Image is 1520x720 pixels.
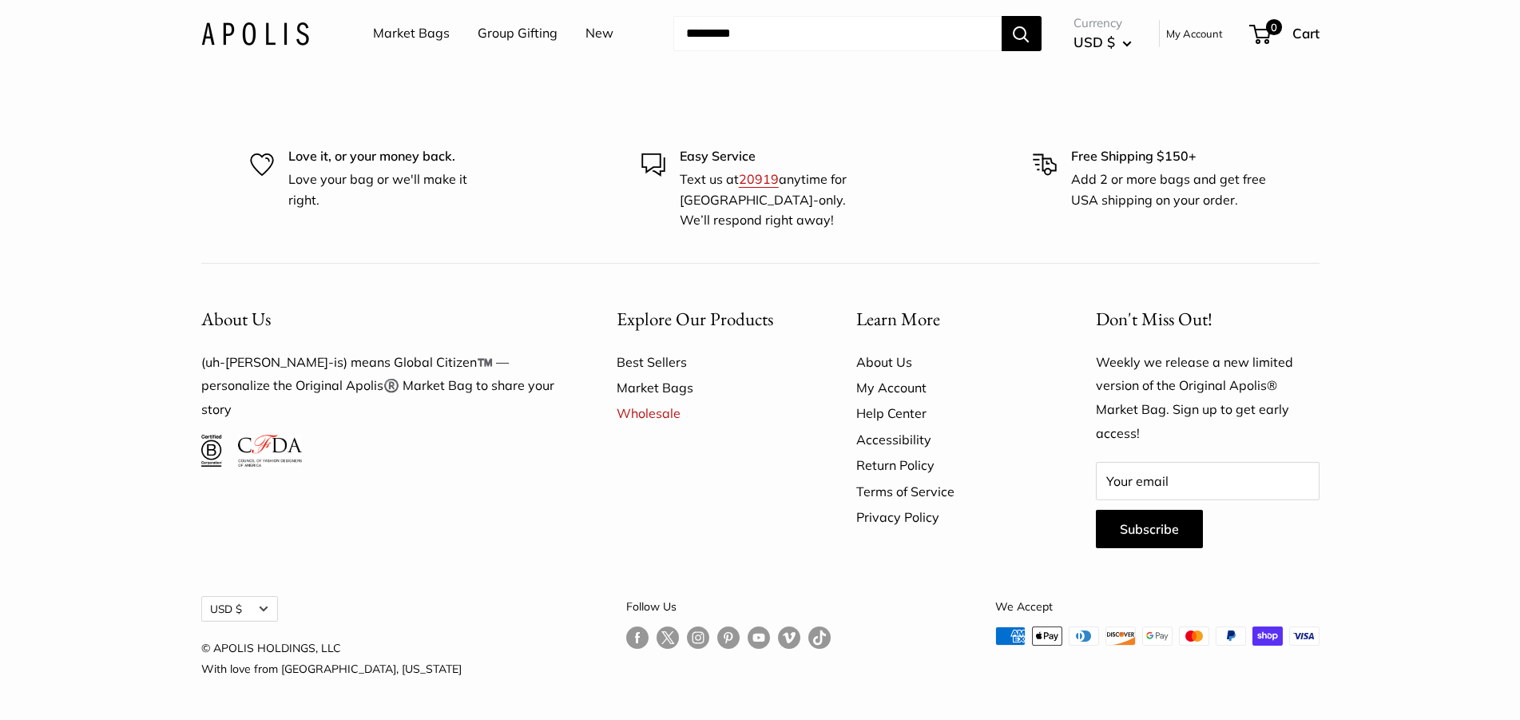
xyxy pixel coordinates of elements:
[617,375,800,400] a: Market Bags
[1096,351,1320,447] p: Weekly we release a new limited version of the Original Apolis® Market Bag. Sign up to get early ...
[626,596,831,617] p: Follow Us
[1002,16,1042,51] button: Search
[201,304,561,335] button: About Us
[288,146,488,167] p: Love it, or your money back.
[1166,24,1223,43] a: My Account
[201,435,223,467] img: Certified B Corporation
[778,627,800,650] a: Follow us on Vimeo
[585,22,613,46] a: New
[1074,34,1115,50] span: USD $
[1074,12,1132,34] span: Currency
[717,627,740,650] a: Follow us on Pinterest
[288,169,488,210] p: Love your bag or we'll make it right.
[1251,21,1320,46] a: 0 Cart
[201,351,561,423] p: (uh-[PERSON_NAME]-is) means Global Citizen™️ — personalize the Original Apolis®️ Market Bag to sh...
[739,171,779,187] a: 20919
[373,22,450,46] a: Market Bags
[617,307,773,331] span: Explore Our Products
[856,452,1040,478] a: Return Policy
[617,349,800,375] a: Best Sellers
[1265,19,1281,35] span: 0
[238,435,301,467] img: Council of Fashion Designers of America Member
[856,349,1040,375] a: About Us
[995,596,1320,617] p: We Accept
[201,596,278,622] button: USD $
[1074,30,1132,55] button: USD $
[680,146,879,167] p: Easy Service
[201,22,309,45] img: Apolis
[1096,304,1320,335] p: Don't Miss Out!
[626,627,649,650] a: Follow us on Facebook
[856,479,1040,504] a: Terms of Service
[808,627,831,650] a: Follow us on Tumblr
[680,169,879,231] p: Text us at anytime for [GEOGRAPHIC_DATA]-only. We’ll respond right away!
[478,22,558,46] a: Group Gifting
[617,400,800,426] a: Wholesale
[1071,146,1271,167] p: Free Shipping $150+
[1292,25,1320,42] span: Cart
[856,427,1040,452] a: Accessibility
[687,627,709,650] a: Follow us on Instagram
[856,400,1040,426] a: Help Center
[201,307,271,331] span: About Us
[673,16,1002,51] input: Search...
[856,375,1040,400] a: My Account
[201,638,462,679] p: © APOLIS HOLDINGS, LLC With love from [GEOGRAPHIC_DATA], [US_STATE]
[1096,510,1203,548] button: Subscribe
[617,304,800,335] button: Explore Our Products
[748,627,770,650] a: Follow us on YouTube
[856,304,1040,335] button: Learn More
[856,307,940,331] span: Learn More
[1071,169,1271,210] p: Add 2 or more bags and get free USA shipping on your order.
[856,504,1040,530] a: Privacy Policy
[657,627,679,655] a: Follow us on Twitter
